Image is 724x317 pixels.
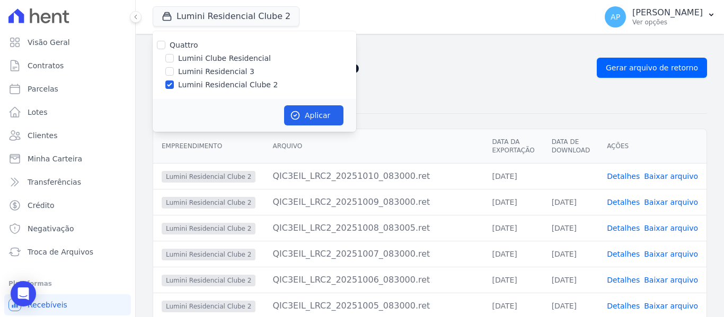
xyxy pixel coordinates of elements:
a: Gerar arquivo de retorno [597,58,707,78]
div: Open Intercom Messenger [11,281,36,306]
th: Empreendimento [153,129,264,164]
a: Visão Geral [4,32,131,53]
a: Crédito [4,195,131,216]
span: Lumini Residencial Clube 2 [162,223,255,234]
a: Baixar arquivo [644,224,698,232]
th: Data de Download [543,129,598,164]
a: Lotes [4,102,131,123]
h2: Exportações de Retorno [153,58,588,77]
span: Transferências [28,177,81,187]
div: QIC3EIL_LRC2_20251005_083000.ret [272,300,475,312]
div: QIC3EIL_LRC2_20251010_083000.ret [272,170,475,183]
div: QIC3EIL_LRC2_20251007_083000.ret [272,248,475,260]
span: Lumini Residencial Clube 2 [162,197,255,209]
a: Baixar arquivo [644,172,698,180]
span: Lotes [28,107,48,117]
a: Detalhes [607,276,640,284]
td: [DATE] [483,267,543,293]
a: Baixar arquivo [644,250,698,258]
span: Recebíveis [28,300,67,310]
td: [DATE] [543,241,598,267]
label: Lumini Residencial Clube 2 [178,79,278,90]
label: Lumini Clube Residencial [178,53,271,64]
a: Transferências [4,171,131,193]
button: AP [PERSON_NAME] Ver opções [596,2,724,32]
p: [PERSON_NAME] [632,7,703,18]
td: [DATE] [543,267,598,293]
td: [DATE] [483,189,543,215]
a: Detalhes [607,250,640,258]
div: QIC3EIL_LRC2_20251009_083000.ret [272,196,475,209]
span: Gerar arquivo de retorno [606,62,698,73]
td: [DATE] [543,215,598,241]
a: Detalhes [607,224,640,232]
span: Minha Carteira [28,153,82,164]
a: Clientes [4,125,131,146]
td: [DATE] [483,215,543,241]
label: Lumini Residencial 3 [178,66,254,77]
th: Data da Exportação [483,129,543,164]
span: Parcelas [28,84,58,94]
a: Negativação [4,218,131,239]
a: Baixar arquivo [644,276,698,284]
td: [DATE] [543,189,598,215]
a: Baixar arquivo [644,198,698,206]
nav: Breadcrumb [153,42,707,53]
a: Recebíveis [4,294,131,315]
button: Aplicar [284,105,343,125]
th: Arquivo [264,129,483,164]
td: [DATE] [483,241,543,267]
span: Lumini Residencial Clube 2 [162,249,255,260]
div: QIC3EIL_LRC2_20251006_083000.ret [272,274,475,286]
a: Detalhes [607,172,640,180]
span: AP [611,13,620,21]
span: Contratos [28,60,64,71]
td: [DATE] [483,163,543,189]
a: Troca de Arquivos [4,241,131,262]
div: QIC3EIL_LRC2_20251008_083005.ret [272,222,475,234]
a: Baixar arquivo [644,302,698,310]
a: Detalhes [607,198,640,206]
th: Ações [598,129,707,164]
span: Visão Geral [28,37,70,48]
span: Clientes [28,130,57,141]
a: Minha Carteira [4,148,131,169]
span: Lumini Residencial Clube 2 [162,301,255,312]
a: Contratos [4,55,131,76]
a: Detalhes [607,302,640,310]
label: Quattro [170,41,198,49]
a: Parcelas [4,78,131,99]
span: Lumini Residencial Clube 2 [162,275,255,286]
button: Lumini Residencial Clube 2 [153,6,299,26]
div: Plataformas [8,277,127,290]
span: Lumini Residencial Clube 2 [162,171,255,183]
span: Troca de Arquivos [28,247,93,257]
span: Crédito [28,200,55,211]
p: Ver opções [632,18,703,26]
span: Negativação [28,223,74,234]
